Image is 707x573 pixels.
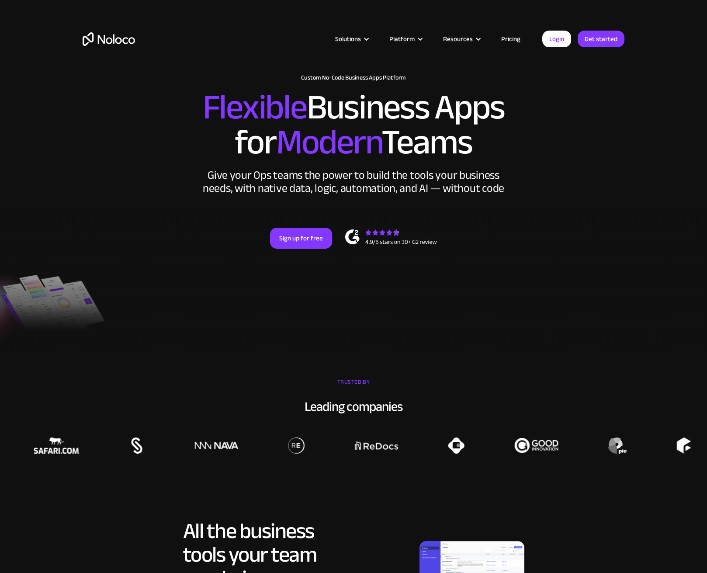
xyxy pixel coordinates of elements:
[324,33,378,45] div: Solutions
[432,33,490,45] div: Resources
[490,33,531,45] a: Pricing
[83,90,624,160] h2: Business Apps for Teams
[542,31,571,47] a: Login
[201,169,506,195] div: Give your Ops teams the power to build the tools your business needs, with native data, logic, au...
[203,75,307,140] span: Flexible
[443,33,473,45] div: Resources
[578,31,624,47] a: Get started
[389,33,415,45] div: Platform
[83,32,135,46] a: home
[378,33,432,45] div: Platform
[270,228,332,249] a: Sign up for free
[335,33,361,45] div: Solutions
[276,110,381,175] span: Modern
